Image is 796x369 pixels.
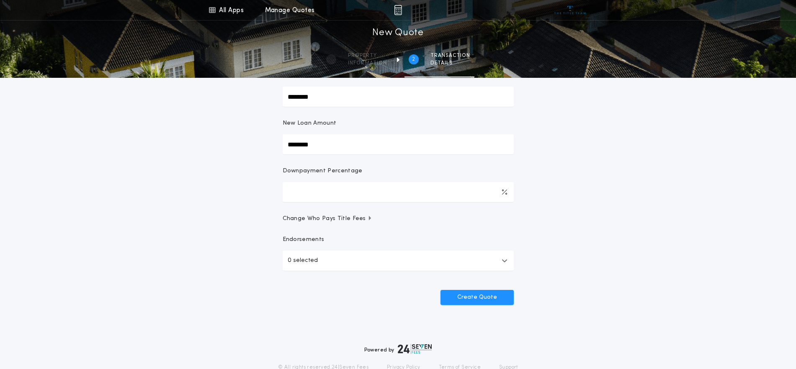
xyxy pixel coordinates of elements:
[398,344,432,354] img: logo
[283,134,514,154] input: New Loan Amount
[348,60,387,67] span: information
[441,290,514,305] button: Create Quote
[283,215,514,223] button: Change Who Pays Title Fees
[283,215,373,223] span: Change Who Pays Title Fees
[394,5,402,15] img: img
[283,251,514,271] button: 0 selected
[372,26,423,40] h1: New Quote
[364,344,432,354] div: Powered by
[430,60,470,67] span: details
[430,52,470,59] span: Transaction
[288,256,318,266] p: 0 selected
[554,6,586,14] img: vs-icon
[283,119,337,128] p: New Loan Amount
[283,87,514,107] input: Sale Price
[348,52,387,59] span: Property
[283,182,514,202] input: Downpayment Percentage
[412,56,415,63] h2: 2
[283,167,363,175] p: Downpayment Percentage
[283,236,514,244] p: Endorsements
